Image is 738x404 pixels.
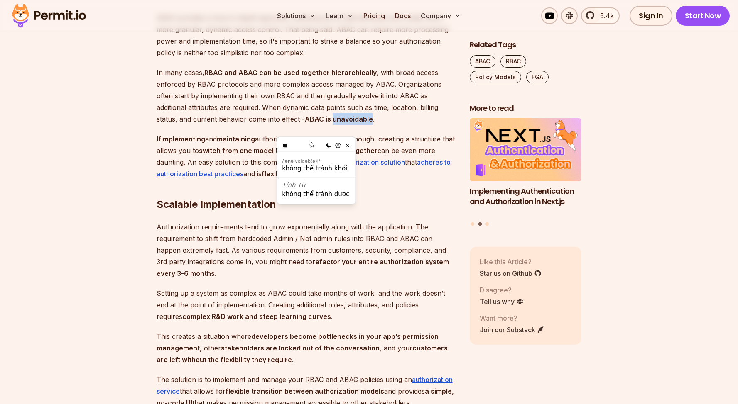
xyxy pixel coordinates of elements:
[157,221,456,279] p: Authorization requirements tend to grow exponentially along with the application. The requirement...
[157,165,456,211] h2: Scalable Implementation
[478,222,482,226] button: Go to slide 2
[480,268,542,278] a: Star us on Github
[581,7,620,24] a: 5.4k
[322,7,357,24] button: Learn
[157,67,456,125] p: In many cases, , with broad access enforced by RBAC protocols and more complex access managed by ...
[470,40,582,50] h2: Related Tags
[500,55,526,68] a: RBAC
[157,133,456,180] p: If and authorization wasn’t complex enough, creating a structure that allows you to or can be eve...
[470,119,582,182] img: Implementing Authentication and Authorization in Next.js
[470,119,582,217] a: Implementing Authentication and Authorization in Next.jsImplementing Authentication and Authoriza...
[262,170,339,178] strong: flexible and accessible.
[417,7,464,24] button: Company
[392,7,414,24] a: Docs
[470,119,582,217] li: 2 of 3
[526,71,549,83] a: FGA
[157,287,456,322] p: Setting up a system as complex as ABAC could take months of work, and the work doesn’t end at the...
[630,6,672,26] a: Sign In
[595,11,614,21] span: 5.4k
[204,68,377,77] strong: RBAC and ABAC can be used together hierarchically
[157,331,456,365] p: This creates a situation where , other , and your .
[470,71,521,83] a: Policy Models
[274,7,319,24] button: Solutions
[470,55,495,68] a: ABAC
[470,103,582,114] h2: More to read
[480,297,524,307] a: Tell us why
[199,146,310,155] strong: switch from one model to another
[470,186,582,207] h3: Implementing Authentication and Authorization in Next.js
[182,312,331,321] strong: complex R&D work and steep learning curves
[8,2,90,30] img: Permit logo
[676,6,730,26] a: Start Now
[221,344,380,352] strong: stakeholders are locked out of the conversation
[480,325,544,335] a: Join our Substack
[480,257,542,267] p: Like this Article?
[470,119,582,227] div: Posts
[480,313,544,323] p: Want more?
[305,115,373,123] strong: ABAC is unavoidable
[157,332,439,352] strong: developers become bottlenecks in your app’s permission management
[338,158,405,166] a: authorization solution
[485,222,489,226] button: Go to slide 3
[360,7,388,24] a: Pricing
[226,387,384,395] strong: flexible transition between authorization models
[480,285,524,295] p: Disagree?
[161,135,205,143] strong: implementing
[471,222,474,226] button: Go to slide 1
[217,135,255,143] strong: maintaining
